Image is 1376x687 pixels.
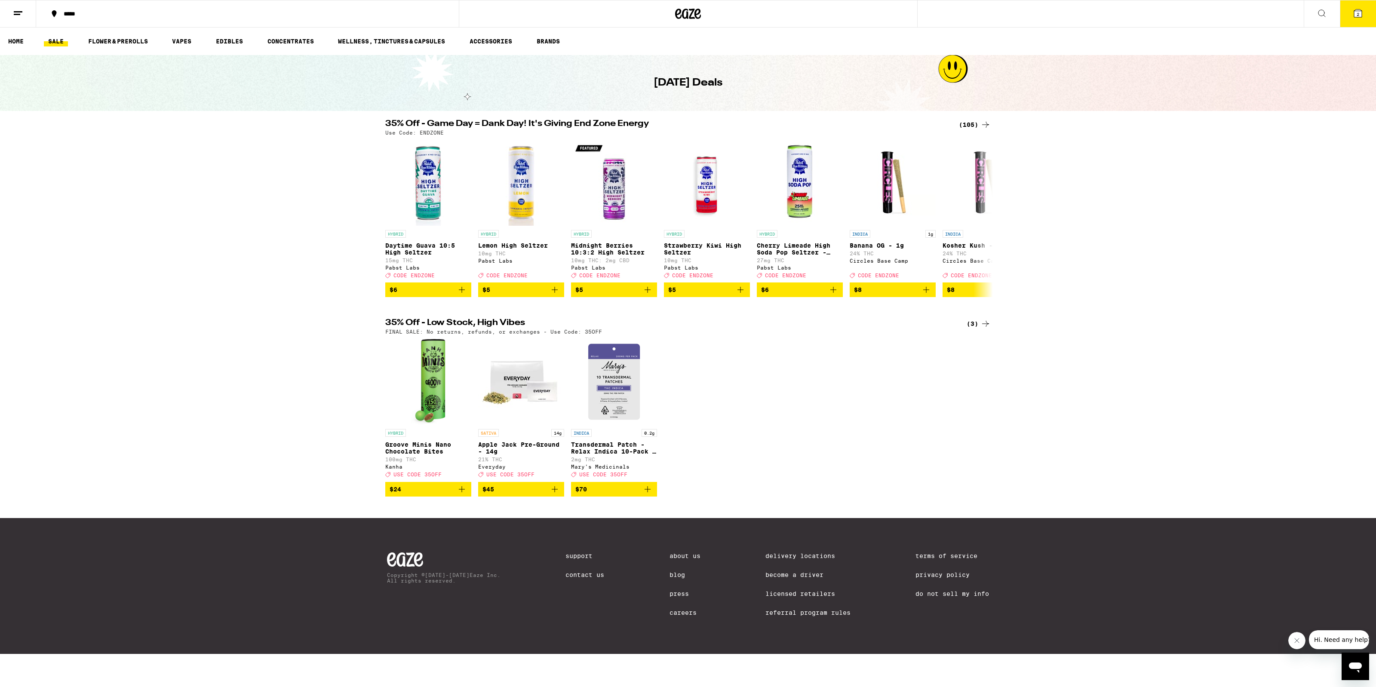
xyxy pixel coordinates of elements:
a: CONCENTRATES [263,36,318,46]
img: Kanha - Groove Minis Nano Chocolate Bites [411,339,445,425]
a: WELLNESS, TINCTURES & CAPSULES [334,36,449,46]
a: Delivery Locations [765,552,851,559]
span: $45 [482,486,494,493]
span: CODE ENDZONE [765,273,806,278]
p: 1g [925,230,936,238]
span: CODE ENDZONE [393,273,435,278]
span: Hi. Need any help? [5,6,62,13]
img: Pabst Labs - Strawberry Kiwi High Seltzer [664,140,750,226]
a: Open page for Daytime Guava 10:5 High Seltzer from Pabst Labs [385,140,471,282]
p: Groove Minis Nano Chocolate Bites [385,441,471,455]
span: USE CODE 35OFF [579,472,627,478]
img: Circles Base Camp - Kosher Kush - 1g [943,140,1029,226]
p: HYBRID [385,429,406,437]
p: Copyright © [DATE]-[DATE] Eaze Inc. All rights reserved. [387,572,501,583]
div: Pabst Labs [757,265,843,270]
a: Open page for Midnight Berries 10:3:2 High Seltzer from Pabst Labs [571,140,657,282]
a: FLOWER & PREROLLS [84,36,152,46]
p: HYBRID [571,230,592,238]
div: Circles Base Camp [850,258,936,264]
span: $5 [668,286,676,293]
a: EDIBLES [212,36,247,46]
a: Open page for Kosher Kush - 1g from Circles Base Camp [943,140,1029,282]
span: $6 [761,286,769,293]
p: SATIVA [478,429,499,437]
button: Add to bag [571,282,657,297]
p: Cherry Limeade High Soda Pop Seltzer - 25mg [757,242,843,256]
span: CODE ENDZONE [486,273,528,278]
span: CODE ENDZONE [858,273,899,278]
a: Privacy Policy [915,571,989,578]
iframe: Message from company [1309,630,1369,649]
a: Do Not Sell My Info [915,590,989,597]
a: VAPES [168,36,196,46]
div: Pabst Labs [571,265,657,270]
span: CODE ENDZONE [579,273,620,278]
p: Kosher Kush - 1g [943,242,1029,249]
span: $5 [482,286,490,293]
a: Blog [670,571,700,578]
img: Pabst Labs - Midnight Berries 10:3:2 High Seltzer [571,140,657,226]
button: Add to bag [850,282,936,297]
span: $6 [390,286,397,293]
h1: [DATE] Deals [654,76,722,90]
a: About Us [670,552,700,559]
button: Add to bag [943,282,1029,297]
p: Apple Jack Pre-Ground - 14g [478,441,564,455]
p: 14g [551,429,564,437]
p: 15mg THC [385,258,471,263]
div: Everyday [478,464,564,469]
div: (105) [959,120,991,130]
p: HYBRID [385,230,406,238]
p: Lemon High Seltzer [478,242,564,249]
a: Open page for Strawberry Kiwi High Seltzer from Pabst Labs [664,140,750,282]
a: Support [565,552,604,559]
p: FINAL SALE: No returns, refunds, or exchanges - Use Code: 35OFF [385,329,602,334]
h2: 35% Off - Game Day = Dank Day! It's Giving End Zone Energy [385,120,949,130]
a: Open page for Transdermal Patch - Relax Indica 10-Pack - 200mg from Mary's Medicinals [571,339,657,482]
a: Become a Driver [765,571,851,578]
p: Transdermal Patch - Relax Indica 10-Pack - 200mg [571,441,657,455]
img: Everyday - Apple Jack Pre-Ground - 14g [478,339,564,425]
p: Daytime Guava 10:5 High Seltzer [385,242,471,256]
p: 10mg THC [664,258,750,263]
p: HYBRID [478,230,499,238]
p: 21% THC [478,457,564,462]
a: Open page for Apple Jack Pre-Ground - 14g from Everyday [478,339,564,482]
a: HOME [4,36,28,46]
p: HYBRID [757,230,777,238]
div: Circles Base Camp [943,258,1029,264]
p: 10mg THC: 2mg CBD [571,258,657,263]
span: $70 [575,486,587,493]
a: BRANDS [532,36,564,46]
p: 24% THC [850,251,936,256]
p: 10mg THC [478,251,564,256]
a: Careers [670,609,700,616]
button: Add to bag [571,482,657,497]
img: Mary's Medicinals - Transdermal Patch - Relax Indica 10-Pack - 200mg [571,339,657,425]
span: $8 [947,286,955,293]
button: Add to bag [478,282,564,297]
p: INDICA [943,230,963,238]
img: Circles Base Camp - Banana OG - 1g [850,140,936,226]
p: 2mg THC [571,457,657,462]
p: Banana OG - 1g [850,242,936,249]
p: 24% THC [943,251,1029,256]
p: 100mg THC [385,457,471,462]
a: Contact Us [565,571,604,578]
div: Kanha [385,464,471,469]
span: CODE ENDZONE [951,273,992,278]
a: Licensed Retailers [765,590,851,597]
p: HYBRID [664,230,685,238]
img: Pabst Labs - Daytime Guava 10:5 High Seltzer [385,140,471,226]
button: Add to bag [385,482,471,497]
h2: 35% Off - Low Stock, High Vibes [385,319,949,329]
a: Referral Program Rules [765,609,851,616]
span: USE CODE 35OFF [486,472,534,478]
div: Pabst Labs [478,258,564,264]
button: 2 [1340,0,1376,27]
a: Terms of Service [915,552,989,559]
span: $5 [575,286,583,293]
p: 27mg THC [757,258,843,263]
a: ACCESSORIES [465,36,516,46]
